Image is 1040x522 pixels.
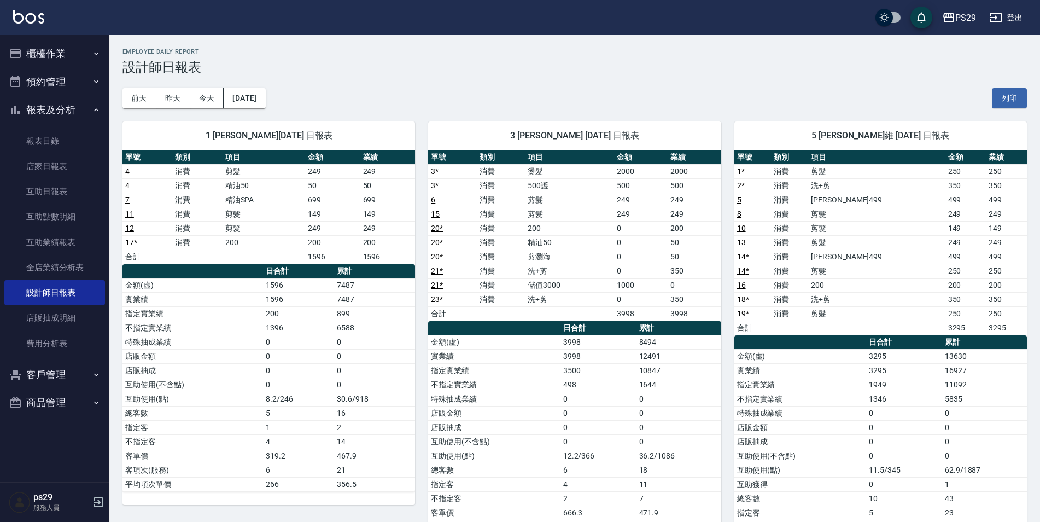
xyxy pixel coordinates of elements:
td: 249 [305,221,360,235]
td: 消費 [771,235,808,250]
td: 剪髮 [223,221,305,235]
td: 消費 [477,164,525,178]
td: 11 [636,477,721,491]
td: 0 [636,434,721,449]
table: a dense table [122,150,415,264]
td: 消費 [477,250,525,264]
a: 4 [125,181,130,190]
td: 699 [305,193,360,207]
span: 5 [PERSON_NAME]維 [DATE] 日報表 [747,130,1014,141]
td: 消費 [771,306,808,321]
a: 互助點數明細 [4,204,105,229]
a: 互助業績報表 [4,230,105,255]
td: 0 [866,406,942,420]
td: 互助使用(不含點) [734,449,866,463]
td: 500 [614,178,668,193]
td: 249 [945,235,986,250]
a: 設計師日報表 [4,280,105,305]
td: 249 [668,193,721,207]
img: Person [9,491,31,513]
button: 列印 [992,88,1027,108]
td: 0 [866,449,942,463]
td: 499 [945,250,986,264]
span: 3 [PERSON_NAME] [DATE] 日報表 [441,130,708,141]
td: 2 [334,420,415,434]
td: 0 [560,406,636,420]
td: 350 [945,178,986,193]
td: 499 [986,250,1027,264]
td: 249 [305,164,360,178]
a: 費用分析表 [4,331,105,356]
td: 洗+剪 [525,264,614,278]
td: 消費 [172,178,222,193]
td: 5835 [942,392,1027,406]
td: 互助使用(不含點) [122,378,263,392]
td: 11092 [942,378,1027,392]
td: 2 [560,491,636,506]
th: 日合計 [560,321,636,335]
td: 14 [334,434,415,449]
td: 3998 [614,306,668,321]
td: 500 [668,178,721,193]
button: PS29 [938,7,980,29]
td: 洗+剪 [808,178,945,193]
a: 8 [737,210,741,218]
td: 剪髮 [808,235,945,250]
td: 467.9 [334,449,415,463]
td: 0 [866,477,942,491]
td: 249 [668,207,721,221]
th: 單號 [122,150,172,165]
td: 30.6/918 [334,392,415,406]
button: 登出 [985,8,1027,28]
td: 50 [668,235,721,250]
td: 3998 [668,306,721,321]
td: 互助使用(點) [428,449,560,463]
td: 319.2 [263,449,334,463]
th: 累計 [334,264,415,279]
td: 合計 [734,321,772,335]
td: 特殊抽成業績 [734,406,866,420]
table: a dense table [122,264,415,492]
td: 200 [668,221,721,235]
td: 249 [945,207,986,221]
td: 消費 [771,164,808,178]
a: 7 [125,195,130,204]
td: 1596 [360,250,416,264]
td: 0 [636,392,721,406]
td: 消費 [771,221,808,235]
td: 店販抽成 [122,363,263,378]
td: 消費 [477,193,525,207]
th: 項目 [525,150,614,165]
td: 0 [636,420,721,434]
td: 50 [360,178,416,193]
th: 金額 [305,150,360,165]
td: 149 [305,207,360,221]
td: 0 [560,420,636,434]
td: 合計 [428,306,477,321]
td: 200 [360,235,416,250]
td: 16927 [942,363,1027,378]
td: 12.2/366 [560,449,636,463]
td: 249 [986,207,1027,221]
td: 499 [986,193,1027,207]
th: 類別 [172,150,222,165]
button: 今天 [190,88,224,108]
td: 350 [668,264,721,278]
td: 200 [263,306,334,321]
td: 0 [614,250,668,264]
td: 200 [945,278,986,292]
td: 350 [986,178,1027,193]
td: 250 [945,164,986,178]
td: 3500 [560,363,636,378]
td: 不指定客 [428,491,560,506]
td: 1949 [866,378,942,392]
td: 指定實業績 [734,378,866,392]
td: 498 [560,378,636,392]
td: 250 [986,164,1027,178]
td: 16 [334,406,415,420]
a: 10 [737,224,746,233]
td: 36.2/1086 [636,449,721,463]
td: 0 [942,449,1027,463]
td: 3295 [866,349,942,363]
td: 不指定實業績 [122,321,263,335]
